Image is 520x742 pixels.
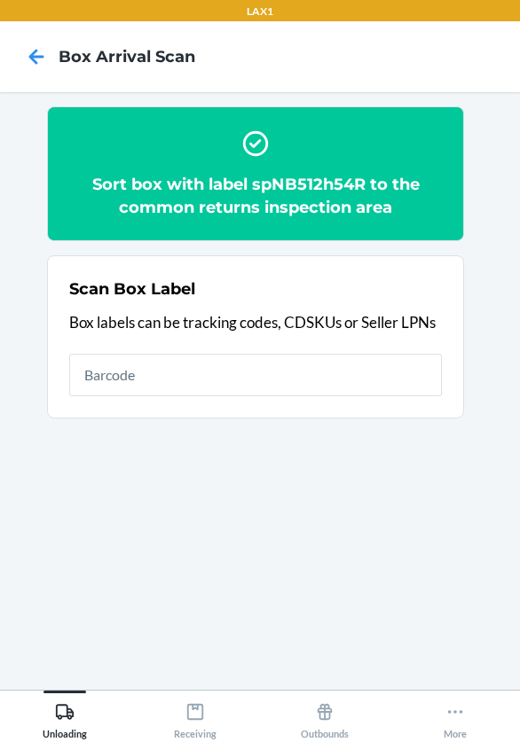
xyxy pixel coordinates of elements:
button: Receiving [130,691,261,739]
div: Receiving [174,695,217,739]
input: Barcode [69,354,442,396]
div: Unloading [43,695,87,739]
h2: Sort box with label spNB512h54R to the common returns inspection area [69,173,442,219]
h2: Scan Box Label [69,277,195,301]
div: Outbounds [301,695,349,739]
div: More [444,695,467,739]
p: LAX1 [247,4,273,20]
p: Box labels can be tracking codes, CDSKUs or Seller LPNs [69,311,442,334]
button: Outbounds [260,691,390,739]
h4: Box Arrival Scan [59,45,195,68]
